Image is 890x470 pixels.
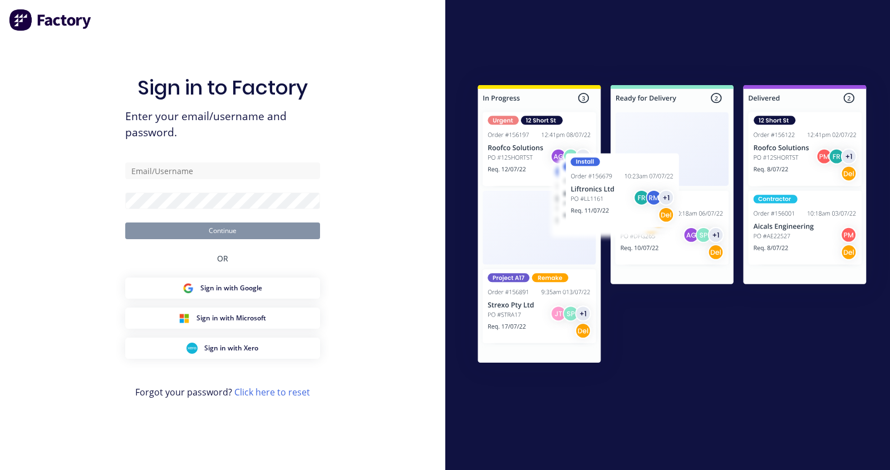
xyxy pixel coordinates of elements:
a: Click here to reset [234,386,310,398]
img: Factory [9,9,92,31]
span: Sign in with Google [200,283,262,293]
span: Sign in with Xero [204,343,258,353]
img: Microsoft Sign in [179,313,190,324]
span: Enter your email/username and password. [125,108,320,141]
button: Continue [125,222,320,239]
span: Forgot your password? [135,385,310,399]
div: OR [217,239,228,278]
span: Sign in with Microsoft [196,313,266,323]
button: Google Sign inSign in with Google [125,278,320,299]
img: Xero Sign in [186,343,198,354]
button: Microsoft Sign inSign in with Microsoft [125,308,320,329]
h1: Sign in to Factory [137,76,308,100]
button: Xero Sign inSign in with Xero [125,338,320,359]
input: Email/Username [125,162,320,179]
img: Google Sign in [183,283,194,294]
